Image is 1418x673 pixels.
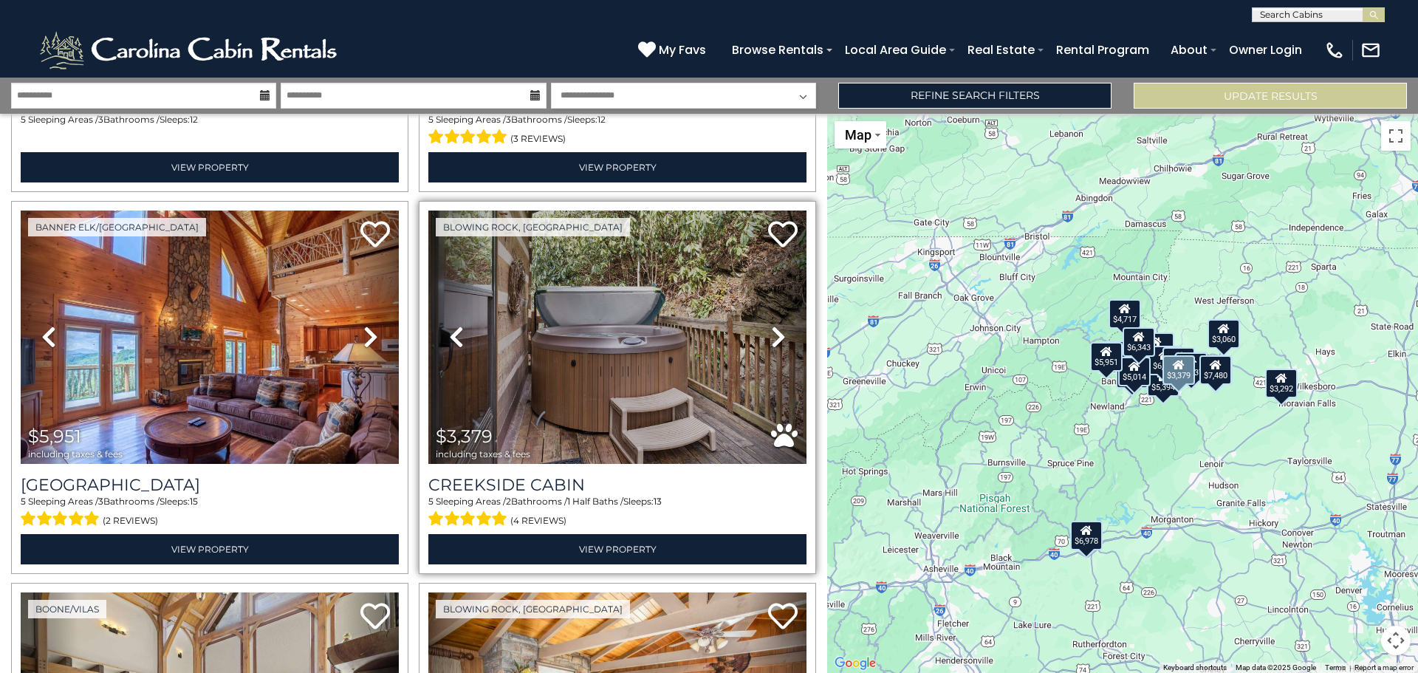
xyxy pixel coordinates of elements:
span: Map data ©2025 Google [1236,663,1316,672]
div: $5,137 [1175,352,1208,382]
a: View Property [21,534,399,564]
a: Terms (opens in new tab) [1325,663,1346,672]
a: Report a map error [1354,663,1414,672]
a: Blowing Rock, [GEOGRAPHIC_DATA] [436,218,630,236]
span: 13 [654,496,662,507]
a: Banner Elk/[GEOGRAPHIC_DATA] [28,218,206,236]
button: Update Results [1134,83,1407,109]
button: Keyboard shortcuts [1163,663,1227,673]
a: Add to favorites [768,601,798,633]
span: $5,951 [28,426,81,447]
div: $7,480 [1199,355,1232,385]
div: $5,394 [1147,366,1179,396]
div: $6,978 [1070,520,1103,550]
img: thumbnail_163466674.jpeg [21,211,399,464]
span: $3,379 [436,426,493,447]
a: My Favs [638,41,710,60]
div: Sleeping Areas / Bathrooms / Sleeps: [428,495,806,530]
div: $6,409 [1148,345,1181,375]
a: Browse Rentals [725,37,831,63]
a: Refine Search Filters [838,83,1112,109]
div: $3,379 [1162,355,1195,384]
a: Owner Login [1222,37,1309,63]
a: Open this area in Google Maps (opens a new window) [831,654,880,673]
div: $5,314 [1147,367,1179,397]
a: Add to favorites [768,219,798,251]
span: 3 [98,496,103,507]
a: Rental Program [1049,37,1157,63]
span: 5 [428,114,434,125]
a: View Property [21,152,399,182]
div: $3,060 [1208,319,1240,349]
span: My Favs [659,41,706,59]
button: Toggle fullscreen view [1381,121,1411,151]
div: $3,292 [1265,368,1298,397]
a: Boone/Vilas [28,600,106,618]
a: [GEOGRAPHIC_DATA] [21,475,399,495]
div: $5,014 [1118,356,1151,386]
span: (2 reviews) [103,511,158,530]
div: Sleeping Areas / Bathrooms / Sleeps: [21,113,399,148]
a: Add to favorites [360,219,390,251]
span: 5 [21,114,26,125]
div: $4,172 [1105,340,1137,369]
span: Map [845,127,871,143]
div: $6,343 [1123,327,1155,356]
a: View Property [428,152,806,182]
div: $5,951 [1090,342,1123,372]
span: 5 [21,496,26,507]
div: $4,729 [1162,347,1195,377]
span: including taxes & fees [28,449,123,459]
a: Real Estate [960,37,1042,63]
span: 12 [190,114,198,125]
a: Local Area Guide [838,37,953,63]
span: 1 Half Baths / [567,496,623,507]
img: White-1-2.png [37,28,343,72]
div: $6,095 [1116,358,1148,388]
a: Add to favorites [360,601,390,633]
div: $10,910 [1137,332,1174,361]
span: (3 reviews) [510,129,566,148]
span: 2 [506,496,511,507]
img: mail-regular-white.png [1360,40,1381,61]
div: Sleeping Areas / Bathrooms / Sleeps: [21,495,399,530]
span: 5 [428,496,434,507]
span: including taxes & fees [436,449,530,459]
h3: Sunset View Lodge [21,475,399,495]
a: Blowing Rock, [GEOGRAPHIC_DATA] [436,600,630,618]
span: 15 [190,496,198,507]
div: $4,717 [1109,298,1141,328]
img: Google [831,654,880,673]
img: thumbnail_167987647.jpeg [428,211,806,464]
img: phone-regular-white.png [1324,40,1345,61]
span: (4 reviews) [510,511,566,530]
button: Change map style [835,121,886,148]
span: 12 [597,114,606,125]
a: Creekside Cabin [428,475,806,495]
div: Sleeping Areas / Bathrooms / Sleeps: [428,113,806,148]
a: About [1163,37,1215,63]
a: View Property [428,534,806,564]
span: 3 [506,114,511,125]
span: 3 [98,114,103,125]
button: Map camera controls [1381,626,1411,655]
